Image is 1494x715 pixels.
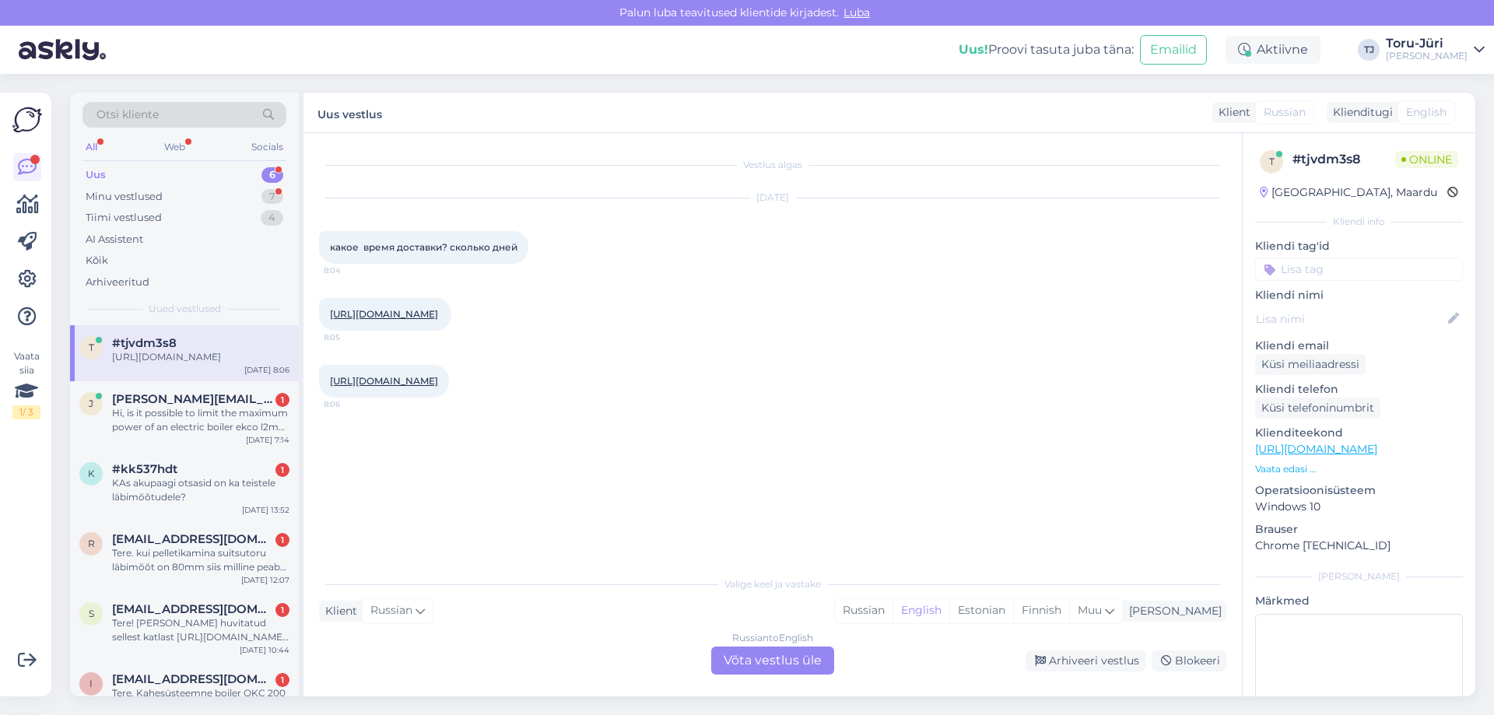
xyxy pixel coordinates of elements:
[959,40,1134,59] div: Proovi tasuta juba täna:
[86,253,108,268] div: Kõik
[835,599,893,622] div: Russian
[112,350,289,364] div: [URL][DOMAIN_NAME]
[89,342,94,353] span: t
[112,672,274,686] span: irina.biduljak@gmail.com
[241,574,289,586] div: [DATE] 12:07
[261,167,283,183] div: 6
[319,158,1226,172] div: Vestlus algas
[1255,354,1366,375] div: Küsi meiliaadressi
[319,577,1226,591] div: Valige keel ja vastake
[1140,35,1207,65] button: Emailid
[275,673,289,687] div: 1
[240,644,289,656] div: [DATE] 10:44
[1013,599,1069,622] div: Finnish
[1256,310,1445,328] input: Lisa nimi
[275,603,289,617] div: 1
[1152,650,1226,671] div: Blokeeri
[319,603,357,619] div: Klient
[324,331,382,343] span: 8:05
[86,275,149,290] div: Arhiveeritud
[89,398,93,409] span: j
[1226,36,1320,64] div: Aktiivne
[1406,104,1447,121] span: English
[1255,425,1463,441] p: Klienditeekond
[319,191,1226,205] div: [DATE]
[1123,603,1222,619] div: [PERSON_NAME]
[1212,104,1250,121] div: Klient
[112,392,274,406] span: jarno.kytojoki@aritermenergy.fi
[112,546,289,574] div: Tere. kui pelletikamina suitsutoru läbimõõt on 80mm siis milline peab olema metell moodulkorstna ...
[1292,150,1395,169] div: # tjvdm3s8
[112,602,274,616] span: simmo.saar@gmail.com
[1078,603,1102,617] span: Muu
[86,167,106,183] div: Uus
[1386,37,1468,50] div: Toru-Jüri
[1255,482,1463,499] p: Operatsioonisüsteem
[324,265,382,276] span: 8:04
[1255,570,1463,584] div: [PERSON_NAME]
[82,137,100,157] div: All
[112,406,289,434] div: Hi, is it possible to limit the maximum power of an electric boiler ekco l2m 36kW kospel?
[89,678,93,689] span: i
[112,462,177,476] span: #kk537hdt
[1264,104,1306,121] span: Russian
[96,107,159,123] span: Otsi kliente
[112,336,177,350] span: #tjvdm3s8
[324,398,382,410] span: 8:06
[242,504,289,516] div: [DATE] 13:52
[112,686,289,714] div: Tere, Kahesüsteemne boiler OKC 200 NTR/BP põrandale Dražice. Kas on kohapeal [GEOGRAPHIC_DATA]?
[261,210,283,226] div: 4
[330,308,438,320] a: [URL][DOMAIN_NAME]
[1395,151,1458,168] span: Online
[1386,37,1485,62] a: Toru-Jüri[PERSON_NAME]
[89,608,94,619] span: s
[1255,593,1463,609] p: Märkmed
[275,533,289,547] div: 1
[149,302,221,316] span: Uued vestlused
[1255,398,1380,419] div: Küsi telefoninumbrit
[12,349,40,419] div: Vaata siia
[330,241,517,253] span: какое время доставки? сколько дней
[1255,442,1377,456] a: [URL][DOMAIN_NAME]
[86,210,162,226] div: Tiimi vestlused
[1255,381,1463,398] p: Kliendi telefon
[711,647,834,675] div: Võta vestlus üle
[275,393,289,407] div: 1
[112,476,289,504] div: KAs akupaagi otsasid on ka teistele läbimõõtudele?
[12,405,40,419] div: 1 / 3
[949,599,1013,622] div: Estonian
[1255,258,1463,281] input: Lisa tag
[1255,215,1463,229] div: Kliendi info
[893,599,949,622] div: English
[330,375,438,387] a: [URL][DOMAIN_NAME]
[12,105,42,135] img: Askly Logo
[1255,499,1463,515] p: Windows 10
[275,463,289,477] div: 1
[1327,104,1393,121] div: Klienditugi
[86,189,163,205] div: Minu vestlused
[317,102,382,123] label: Uus vestlus
[1255,521,1463,538] p: Brauser
[1255,462,1463,476] p: Vaata edasi ...
[1269,156,1275,167] span: t
[112,532,274,546] span: raivokalso@gmail.com
[1255,338,1463,354] p: Kliendi email
[161,137,188,157] div: Web
[1026,650,1145,671] div: Arhiveeri vestlus
[261,189,283,205] div: 7
[1255,287,1463,303] p: Kliendi nimi
[88,538,95,549] span: r
[88,468,95,479] span: k
[1260,184,1437,201] div: [GEOGRAPHIC_DATA], Maardu
[1255,538,1463,554] p: Chrome [TECHNICAL_ID]
[248,137,286,157] div: Socials
[732,631,813,645] div: Russian to English
[370,602,412,619] span: Russian
[246,434,289,446] div: [DATE] 7:14
[244,364,289,376] div: [DATE] 8:06
[1358,39,1380,61] div: TJ
[1386,50,1468,62] div: [PERSON_NAME]
[112,616,289,644] div: Tere! [PERSON_NAME] huvitatud sellest katlast [URL][DOMAIN_NAME] Küsin - kas ja millistel tingimu...
[839,5,875,19] span: Luba
[86,232,143,247] div: AI Assistent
